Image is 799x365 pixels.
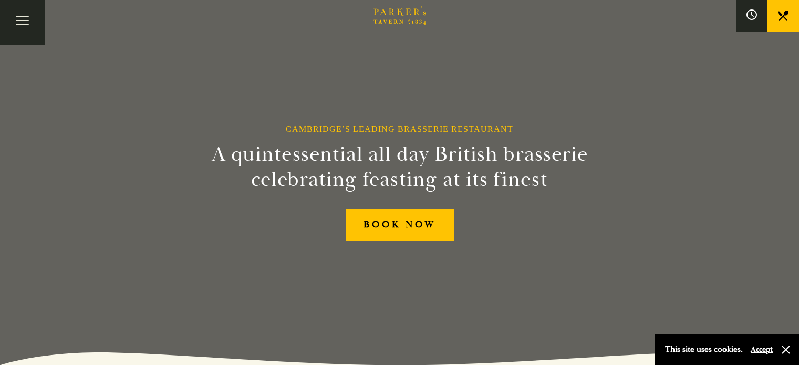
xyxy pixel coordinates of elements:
a: BOOK NOW [346,209,454,241]
p: This site uses cookies. [665,342,743,357]
h1: Cambridge’s Leading Brasserie Restaurant [286,124,513,134]
button: Close and accept [781,345,791,355]
button: Accept [751,345,773,354]
h2: A quintessential all day British brasserie celebrating feasting at its finest [160,142,639,192]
